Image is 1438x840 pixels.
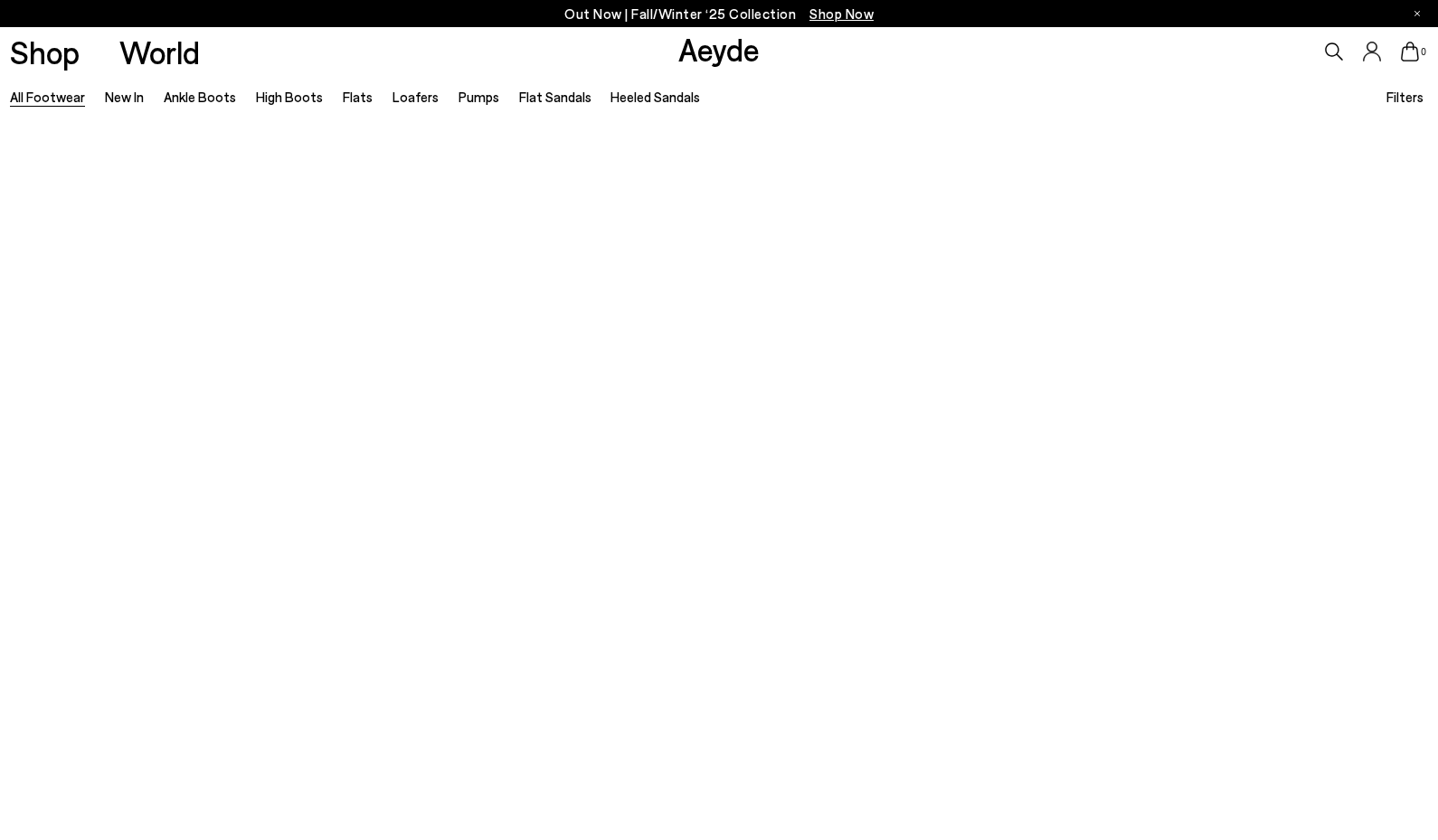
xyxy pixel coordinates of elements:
[256,89,323,105] a: High Boots
[678,30,760,68] a: Aeyde
[1419,47,1428,57] span: 0
[519,89,591,105] a: Flat Sandals
[343,89,373,105] a: Flats
[10,36,80,68] a: Shop
[610,89,700,105] a: Heeled Sandals
[564,3,874,25] p: Out Now | Fall/Winter ‘25 Collection
[809,5,874,22] span: Navigate to /collections/new-in
[105,89,144,105] a: New In
[10,89,85,105] a: All Footwear
[1386,89,1424,105] span: Filters
[459,89,499,105] a: Pumps
[164,89,236,105] a: Ankle Boots
[1401,42,1419,61] a: 0
[393,89,439,105] a: Loafers
[119,36,200,68] a: World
